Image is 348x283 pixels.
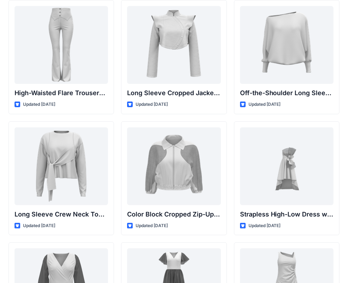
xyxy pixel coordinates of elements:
[23,222,55,230] p: Updated [DATE]
[15,6,108,84] a: High-Waisted Flare Trousers with Button Detail
[127,127,221,205] a: Color Block Cropped Zip-Up Jacket with Sheer Sleeves
[23,101,55,108] p: Updated [DATE]
[136,101,168,108] p: Updated [DATE]
[127,209,221,219] p: Color Block Cropped Zip-Up Jacket with Sheer Sleeves
[15,209,108,219] p: Long Sleeve Crew Neck Top with Asymmetrical Tie Detail
[240,88,333,98] p: Off-the-Shoulder Long Sleeve Top
[249,222,281,230] p: Updated [DATE]
[15,127,108,205] a: Long Sleeve Crew Neck Top with Asymmetrical Tie Detail
[136,222,168,230] p: Updated [DATE]
[127,88,221,98] p: Long Sleeve Cropped Jacket with Mandarin Collar and Shoulder Detail
[249,101,281,108] p: Updated [DATE]
[127,6,221,84] a: Long Sleeve Cropped Jacket with Mandarin Collar and Shoulder Detail
[240,6,333,84] a: Off-the-Shoulder Long Sleeve Top
[15,88,108,98] p: High-Waisted Flare Trousers with Button Detail
[240,127,333,205] a: Strapless High-Low Dress with Side Bow Detail
[240,209,333,219] p: Strapless High-Low Dress with Side Bow Detail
